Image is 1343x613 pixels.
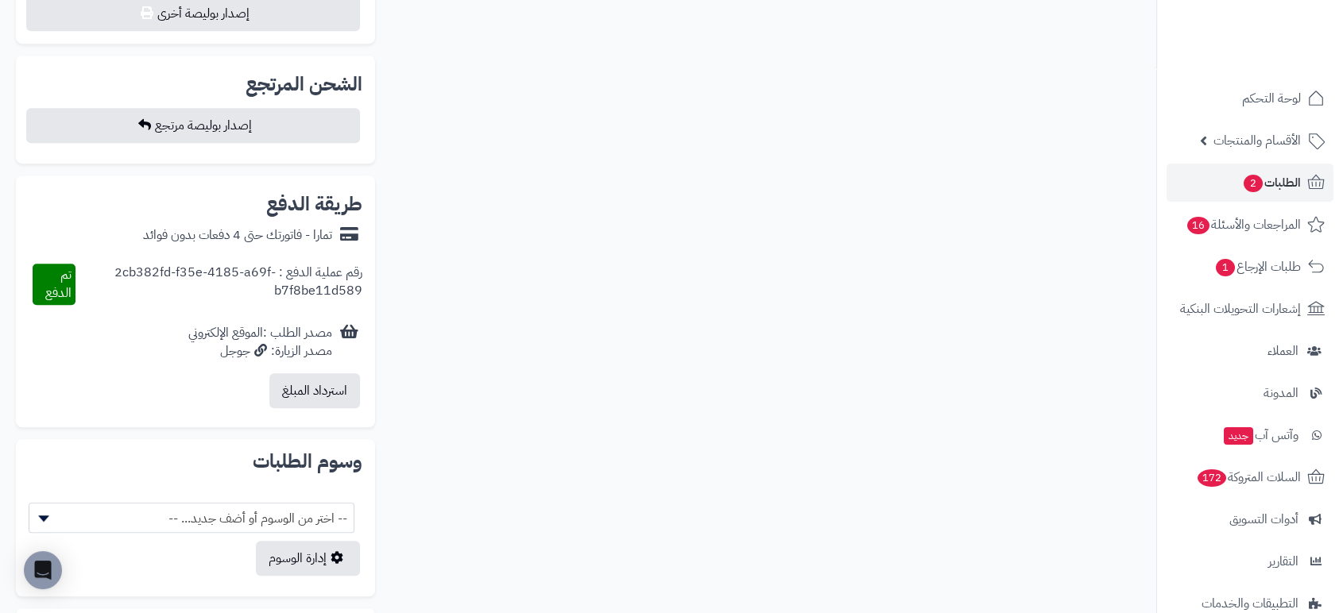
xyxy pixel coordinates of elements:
[29,503,354,533] span: -- اختر من الوسوم أو أضف جديد... --
[1264,382,1298,404] span: المدونة
[1214,256,1301,278] span: طلبات الإرجاع
[1222,424,1298,446] span: وآتس آب
[1213,129,1301,152] span: الأقسام والمنتجات
[1180,298,1301,320] span: إشعارات التحويلات البنكية
[1187,217,1209,234] span: 16
[246,75,362,94] h2: الشحن المرتجع
[1224,427,1253,445] span: جديد
[1167,458,1333,496] a: السلات المتروكة172
[1167,164,1333,202] a: الطلبات2
[1216,259,1235,276] span: 1
[1167,542,1333,580] a: التقارير
[266,195,362,214] h2: طريقة الدفع
[75,264,362,305] div: رقم عملية الدفع : 2cb382fd-f35e-4185-a69f-b7f8be11d589
[188,342,332,360] div: مصدر الزيارة: جوجل
[1167,332,1333,370] a: العملاء
[1244,175,1263,192] span: 2
[1167,290,1333,328] a: إشعارات التحويلات البنكية
[269,373,360,408] button: استرداد المبلغ
[1167,206,1333,244] a: المراجعات والأسئلة16
[1242,172,1301,194] span: الطلبات
[1235,40,1328,74] img: logo-2.png
[29,452,362,471] h2: وسوم الطلبات
[45,265,72,303] span: تم الدفع
[256,541,360,576] a: إدارة الوسوم
[29,503,354,534] span: -- اختر من الوسوم أو أضف جديد... --
[1268,550,1298,573] span: التقارير
[1198,469,1226,487] span: 172
[1167,416,1333,454] a: وآتس آبجديد
[1167,79,1333,118] a: لوحة التحكم
[1167,248,1333,286] a: طلبات الإرجاع1
[143,226,332,245] div: تمارا - فاتورتك حتى 4 دفعات بدون فوائد
[1242,87,1301,110] span: لوحة التحكم
[1167,500,1333,538] a: أدوات التسويق
[1229,508,1298,530] span: أدوات التسويق
[1196,466,1301,488] span: السلات المتروكة
[1268,340,1298,362] span: العملاء
[1167,374,1333,412] a: المدونة
[1186,214,1301,236] span: المراجعات والأسئلة
[188,324,332,360] div: مصدر الطلب :الموقع الإلكتروني
[24,551,62,589] div: Open Intercom Messenger
[26,108,360,143] button: إصدار بوليصة مرتجع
